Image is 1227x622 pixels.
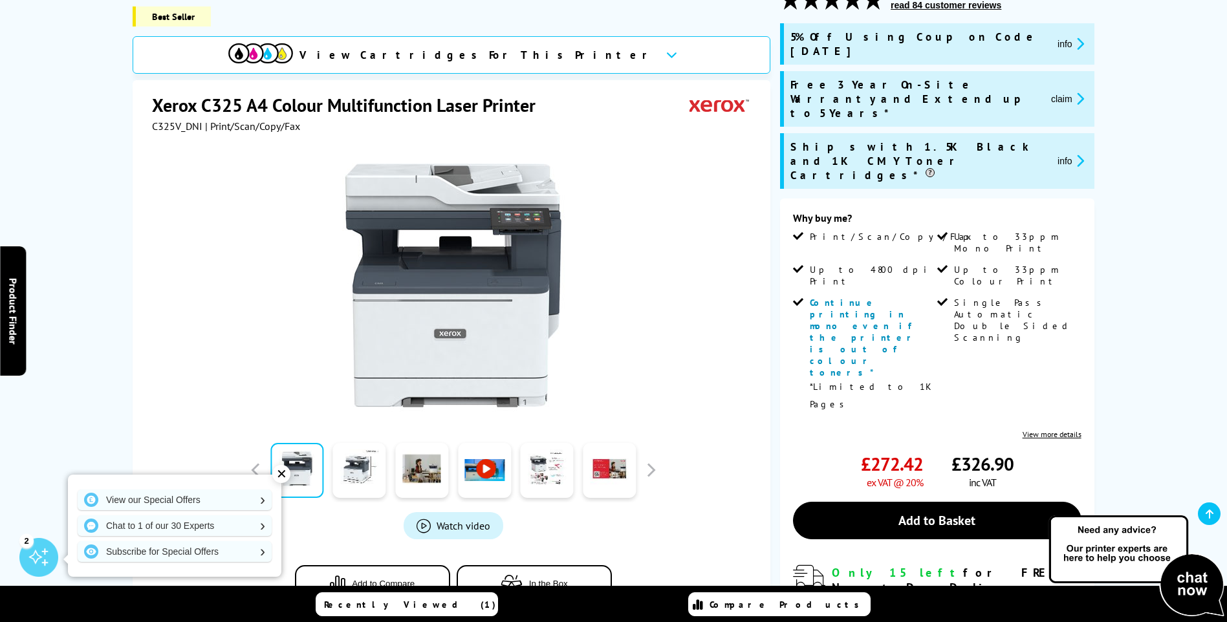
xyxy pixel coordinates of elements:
[810,231,976,242] span: Print/Scan/Copy/Fax
[316,592,498,616] a: Recently Viewed (1)
[19,533,34,548] div: 2
[793,565,1081,613] div: modal_delivery
[78,489,272,510] a: View our Special Offers
[295,565,450,602] button: Add to Compare
[457,565,612,602] button: In the Box
[404,512,503,539] a: Product_All_Videos
[710,599,866,610] span: Compare Products
[228,43,293,63] img: cmyk-icon.svg
[793,502,1081,539] a: Add to Basket
[790,78,1041,120] span: Free 3 Year On-Site Warranty and Extend up to 5 Years*
[790,30,1047,58] span: 5% Off Using Coupon Code [DATE]
[152,120,202,133] span: C325V_DNI
[152,93,548,117] h1: Xerox C325 A4 Colour Multifunction Laser Printer
[6,278,19,345] span: Product Finder
[529,579,568,588] span: In the Box
[969,476,996,489] span: inc VAT
[133,6,211,27] span: Best Seller
[352,579,415,588] span: Add to Compare
[437,519,490,532] span: Watch video
[810,297,918,378] span: Continue printing in mono even if the printer is out of colour toners*
[78,515,272,536] a: Chat to 1 of our 30 Experts
[954,231,1078,254] span: Up to 33ppm Mono Print
[1046,513,1227,619] img: Open Live Chat window
[793,211,1081,231] div: Why buy me?
[867,476,923,489] span: ex VAT @ 20%
[861,452,923,476] span: £272.42
[1023,429,1081,439] a: View more details
[690,93,749,117] img: Xerox
[327,158,580,412] img: Xerox C325
[810,378,934,413] p: *Limited to 1K Pages
[1054,153,1088,168] button: promo-description
[272,465,290,483] div: ✕
[954,297,1078,343] span: Single Pass Automatic Double Sided Scanning
[832,565,1081,595] div: for FREE Next Day Delivery
[688,592,871,616] a: Compare Products
[1054,36,1088,51] button: promo-description
[299,48,655,62] span: View Cartridges For This Printer
[1047,91,1088,106] button: promo-description
[954,264,1078,287] span: Up to 33ppm Colour Print
[951,452,1014,476] span: £326.90
[790,140,1047,182] span: Ships with 1.5K Black and 1K CMY Toner Cartridges*
[78,541,272,562] a: Subscribe for Special Offers
[810,264,934,287] span: Up to 4800 dpi Print
[832,565,963,580] span: Only 15 left
[324,599,496,610] span: Recently Viewed (1)
[205,120,300,133] span: | Print/Scan/Copy/Fax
